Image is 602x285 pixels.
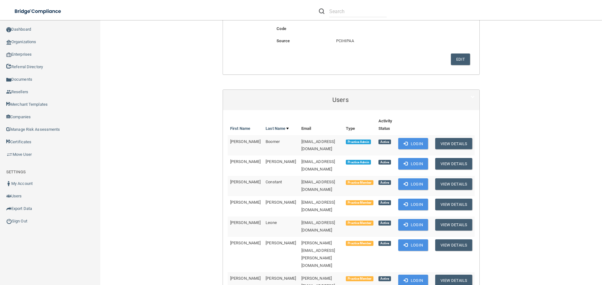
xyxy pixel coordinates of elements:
span: [PERSON_NAME] [266,276,296,281]
button: View Details [435,199,472,210]
img: bridge_compliance_login_screen.278c3ca4.svg [9,5,67,18]
a: Users [228,93,475,107]
img: icon-documents.8dae5593.png [6,77,11,82]
span: [EMAIL_ADDRESS][DOMAIN_NAME] [301,159,335,171]
span: Practice Admin [346,160,371,165]
img: icon-users.e205127d.png [6,194,11,199]
img: ic-search.3b580494.png [319,8,325,14]
button: View Details [435,239,472,251]
button: View Details [435,219,472,231]
span: Active [378,140,391,145]
span: [EMAIL_ADDRESS][DOMAIN_NAME] [301,200,335,212]
span: Practice Admin [346,140,371,145]
span: [PERSON_NAME] [230,241,261,245]
span: Constant [266,180,282,184]
span: Practice Member [346,241,373,246]
img: icon-export.b9366987.png [6,206,11,211]
label: SETTINGS [6,168,26,176]
span: [PERSON_NAME] [266,159,296,164]
span: Active [378,180,391,185]
span: [PERSON_NAME] [230,276,261,281]
span: [PERSON_NAME] [230,200,261,205]
a: Last Name [266,125,289,132]
img: ic_power_dark.7ecde6b1.png [6,218,12,224]
span: Active [378,221,391,226]
img: ic_user_dark.df1a06c3.png [6,181,11,186]
h5: Users [228,96,453,103]
a: First Name [230,125,250,132]
span: Active [378,160,391,165]
button: Edit [451,53,470,65]
span: Active [378,276,391,281]
input: Search [329,6,387,17]
iframe: Drift Widget Chat Controller [494,241,594,266]
span: [PERSON_NAME] [230,180,261,184]
button: Login [398,199,428,210]
button: Login [398,239,428,251]
button: View Details [435,178,472,190]
button: Login [398,178,428,190]
img: enterprise.0d942306.png [6,53,11,57]
button: Login [398,138,428,150]
span: [PERSON_NAME] [230,220,261,225]
th: Activity Status [376,115,396,135]
span: Practice Member [346,276,373,281]
p: PCIHIPAA [336,37,446,45]
span: Practice Member [346,200,373,205]
span: Practice Member [346,221,373,226]
img: ic_reseller.de258add.png [6,89,11,94]
img: organization-icon.f8decf85.png [6,40,11,45]
th: Type [343,115,376,135]
button: View Details [435,138,472,150]
img: ic_dashboard_dark.d01f4a41.png [6,27,11,32]
b: Source [277,38,290,43]
span: [PERSON_NAME] [266,200,296,205]
span: Leone [266,220,277,225]
button: Login [398,158,428,170]
span: Practice Member [346,180,373,185]
span: [EMAIL_ADDRESS][DOMAIN_NAME] [301,180,335,192]
button: View Details [435,158,472,170]
b: Code [277,26,286,31]
span: [PERSON_NAME] [266,241,296,245]
span: [EMAIL_ADDRESS][DOMAIN_NAME] [301,139,335,151]
span: Active [378,200,391,205]
span: Active [378,241,391,246]
button: Login [398,219,428,231]
span: [PERSON_NAME][EMAIL_ADDRESS][PERSON_NAME][DOMAIN_NAME] [301,241,335,268]
span: [PERSON_NAME] [230,159,261,164]
th: Email [299,115,344,135]
span: [EMAIL_ADDRESS][DOMAIN_NAME] [301,220,335,232]
img: briefcase.64adab9b.png [6,151,13,158]
span: [PERSON_NAME] [230,139,261,144]
span: Boomer [266,139,280,144]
